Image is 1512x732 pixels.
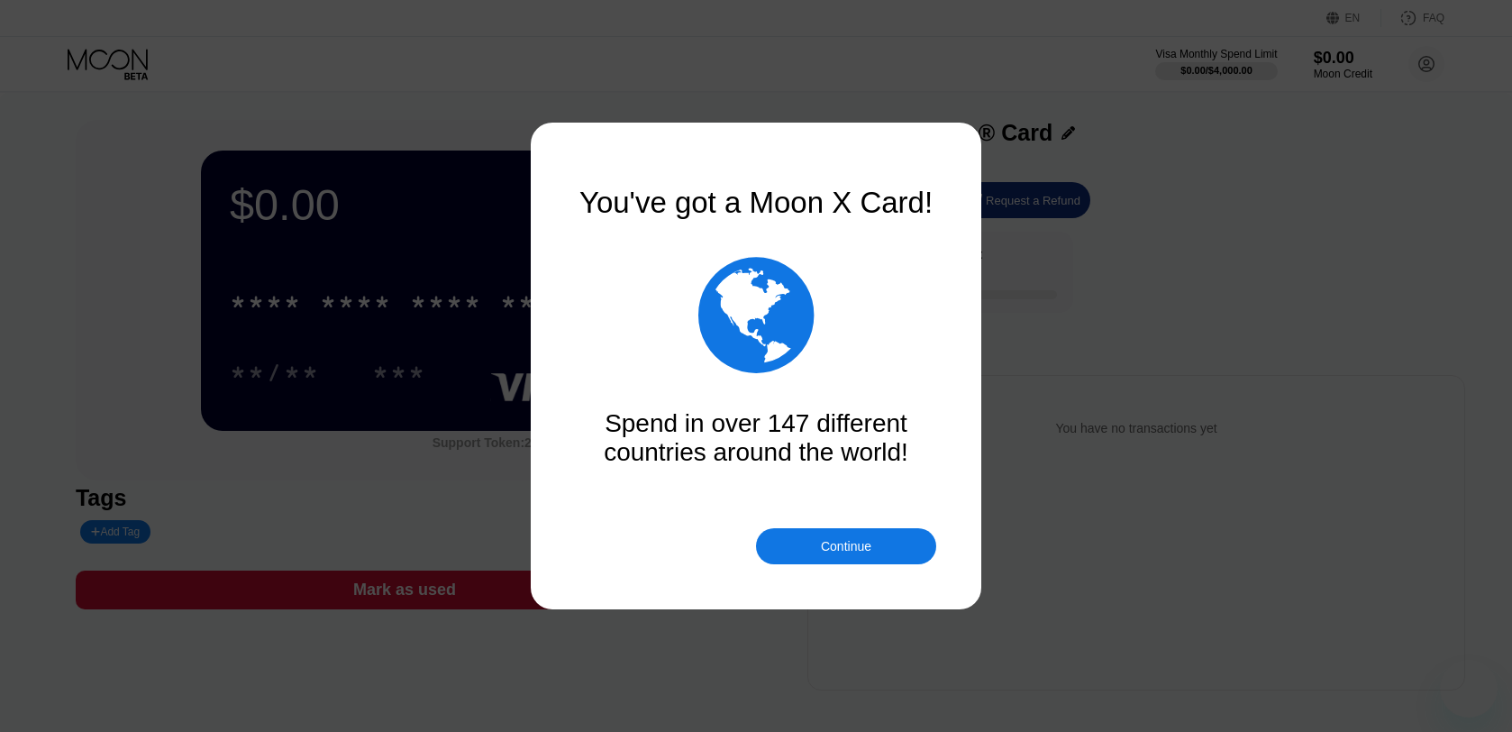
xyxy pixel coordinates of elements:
div: Spend in over 147 different countries around the world! [576,409,936,467]
iframe: Mesajlaşma penceresini başlatma düğmesi [1440,660,1498,718]
div:  [576,247,936,382]
div: Continue [821,539,871,554]
div:  [698,247,815,382]
div: Continue [756,528,936,564]
div: You've got a Moon X Card! [576,186,936,220]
